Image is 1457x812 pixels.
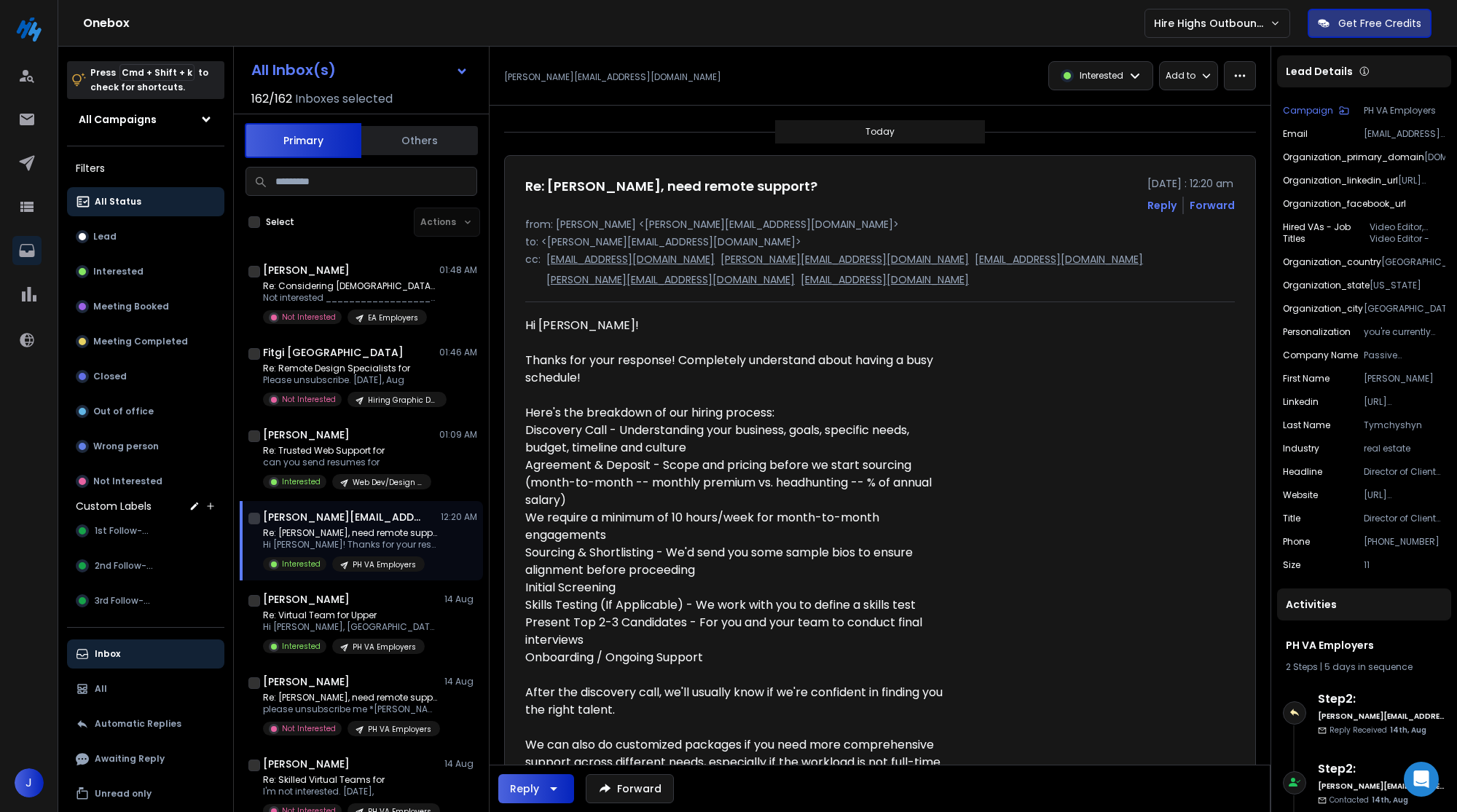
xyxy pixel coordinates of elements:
p: Awaiting Reply [95,753,165,765]
p: [GEOGRAPHIC_DATA] [1364,303,1445,315]
p: to: <[PERSON_NAME][EMAIL_ADDRESS][DOMAIN_NAME]> [525,234,1235,249]
p: [URL][DOMAIN_NAME] [1364,489,1445,501]
h6: Step 2 : [1318,690,1445,708]
p: organization_primary_domain [1283,151,1424,163]
p: [DATE] : 12:20 am [1147,176,1235,191]
p: [EMAIL_ADDRESS][DOMAIN_NAME] [1364,128,1445,140]
li: Onboarding / Ongoing Support [525,649,951,666]
li: Skills Testing (If Applicable) - We work with you to define a skills test [525,596,951,614]
div: Reply [510,781,539,796]
span: 5 days in sequence [1324,661,1413,673]
h3: Filters [67,158,224,178]
li: We require a minimum of 10 hours/week for month-to-month engagements [525,509,951,544]
p: Out of office [93,406,154,417]
p: All [95,683,107,695]
p: from: [PERSON_NAME] <[PERSON_NAME][EMAIL_ADDRESS][DOMAIN_NAME]> [525,217,1235,232]
li: Initial Screening [525,579,951,596]
button: Forward [586,774,674,803]
button: Awaiting Reply [67,744,224,773]
p: can you send resumes for [263,457,431,468]
p: Re: Considering [DEMOGRAPHIC_DATA] talent at [263,280,438,292]
h1: All Inbox(s) [251,63,336,77]
p: please unsubscribe me *[PERSON_NAME] [263,703,438,715]
button: Others [361,125,478,157]
p: Add to [1166,70,1195,82]
span: 3rd Follow-up [95,595,155,607]
img: logo [15,15,44,44]
button: J [15,768,44,797]
p: real estate [1364,443,1445,454]
span: 14th, Aug [1372,795,1408,805]
h1: [PERSON_NAME][EMAIL_ADDRESS][DOMAIN_NAME] [263,510,423,524]
p: Not Interested [282,312,336,323]
button: Meeting Completed [67,327,224,356]
p: [EMAIL_ADDRESS][DOMAIN_NAME] [975,252,1143,267]
h1: Re: [PERSON_NAME], need remote support? [525,176,817,197]
h3: Inboxes selected [295,90,393,108]
p: Video Editor, Video Editor - Quality Assurance Manager [1370,221,1446,245]
p: Interested [282,476,321,487]
p: Not interested ________________________________ From: [PERSON_NAME] [263,292,438,304]
h1: [PERSON_NAME] [263,757,350,771]
button: Meeting Booked [67,292,224,321]
h1: [PERSON_NAME] [263,674,350,689]
h3: Custom Labels [76,499,152,513]
button: Unread only [67,779,224,808]
div: Here's the breakdown of our hiring process: [525,404,951,422]
p: you're currently working with video editors and a quality assurance manager from the [GEOGRAPHIC_... [1364,326,1445,338]
p: Lead [93,231,117,243]
h1: [PERSON_NAME] [263,263,350,277]
span: 1st Follow-up [95,525,154,537]
p: First Name [1283,373,1330,385]
p: [URL][DOMAIN_NAME] [1398,175,1445,186]
button: Closed [67,362,224,391]
button: Inbox [67,639,224,669]
p: Reply Received [1330,725,1426,736]
span: 2nd Follow-up [95,560,157,572]
button: Not Interested [67,467,224,496]
p: [URL][DOMAIN_NAME] [1364,396,1445,408]
p: Tymchyshyn [1364,419,1445,431]
p: cc: [525,252,541,287]
button: Reply [498,774,574,803]
p: [EMAIL_ADDRESS][DOMAIN_NAME] [546,252,715,267]
p: 14 Aug [444,676,477,687]
p: website [1283,489,1318,501]
p: Closed [93,371,127,382]
h6: [PERSON_NAME][EMAIL_ADDRESS][DOMAIN_NAME] [1318,781,1445,792]
h1: [PERSON_NAME] [263,592,350,607]
div: Activities [1277,588,1451,620]
p: 01:09 AM [439,429,477,441]
p: linkedin [1283,396,1319,408]
p: All Status [95,196,141,208]
button: 3rd Follow-up [67,586,224,615]
button: Automatic Replies [67,709,224,738]
button: 2nd Follow-up [67,551,224,580]
div: Hi [PERSON_NAME]! [525,317,951,334]
p: Today [865,126,895,138]
p: Get Free Credits [1338,16,1421,31]
p: hired VAs - job titles [1283,221,1370,245]
h1: [PERSON_NAME] [263,427,350,442]
button: All Campaigns [67,105,224,134]
p: I'm not interested. [DATE], [263,786,438,797]
p: Interested [93,266,144,277]
p: Director of Client Operations [1364,466,1445,478]
p: Contacted [1330,795,1408,805]
h1: Fitgi [GEOGRAPHIC_DATA] [263,345,404,360]
p: Re: Remote Design Specialists for [263,363,438,374]
p: Re: Skilled Virtual Teams for [263,774,438,786]
p: organization_linkedin_url [1283,175,1398,186]
p: Web Dev/Design Employers [353,477,423,488]
p: headline [1283,466,1322,478]
p: Re: [PERSON_NAME], need remote support? [263,527,438,539]
p: Meeting Booked [93,301,169,312]
p: organization_country [1283,256,1381,268]
button: Interested [67,257,224,286]
p: PH VA Employers [353,642,416,653]
button: Lead [67,222,224,251]
p: Email [1283,128,1308,140]
p: [PERSON_NAME][EMAIL_ADDRESS][DOMAIN_NAME] [546,272,795,287]
p: [DOMAIN_NAME] [1424,151,1445,163]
